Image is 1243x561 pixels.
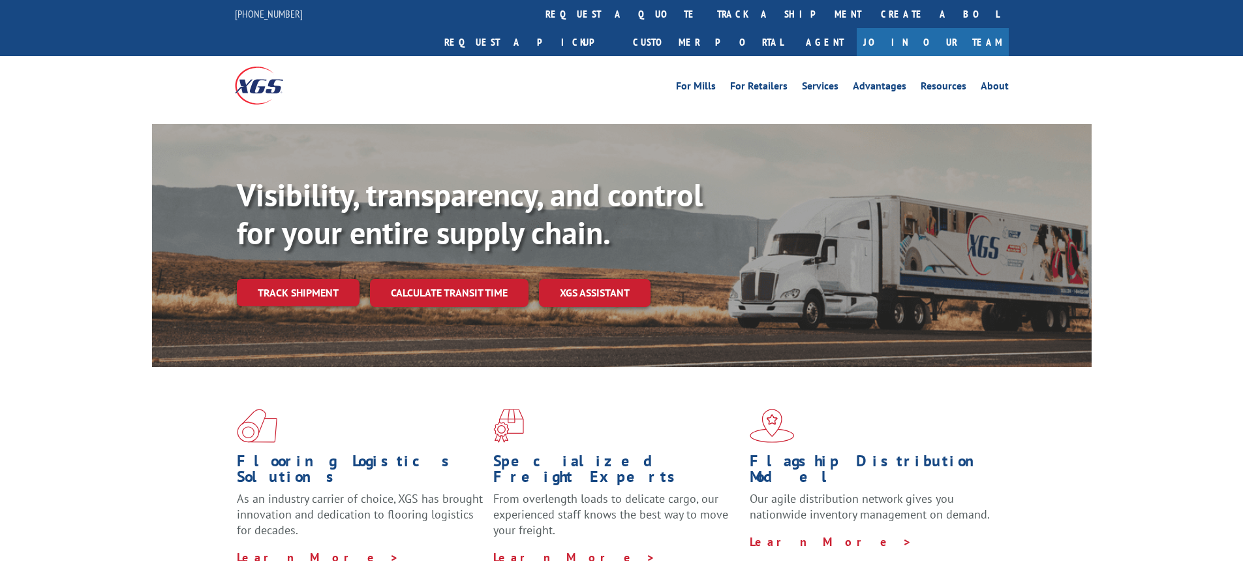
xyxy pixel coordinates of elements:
a: Learn More > [750,534,912,549]
b: Visibility, transparency, and control for your entire supply chain. [237,174,703,253]
a: For Retailers [730,81,788,95]
a: Calculate transit time [370,279,529,307]
a: Resources [921,81,966,95]
a: For Mills [676,81,716,95]
span: As an industry carrier of choice, XGS has brought innovation and dedication to flooring logistics... [237,491,483,537]
h1: Flagship Distribution Model [750,453,996,491]
a: XGS ASSISTANT [539,279,651,307]
a: Services [802,81,838,95]
a: Join Our Team [857,28,1009,56]
a: Advantages [853,81,906,95]
a: Request a pickup [435,28,623,56]
a: Customer Portal [623,28,793,56]
a: Track shipment [237,279,360,306]
span: Our agile distribution network gives you nationwide inventory management on demand. [750,491,990,522]
h1: Flooring Logistics Solutions [237,453,483,491]
img: xgs-icon-total-supply-chain-intelligence-red [237,409,277,443]
a: [PHONE_NUMBER] [235,7,303,20]
img: xgs-icon-flagship-distribution-model-red [750,409,795,443]
h1: Specialized Freight Experts [493,453,740,491]
a: Agent [793,28,857,56]
img: xgs-icon-focused-on-flooring-red [493,409,524,443]
p: From overlength loads to delicate cargo, our experienced staff knows the best way to move your fr... [493,491,740,549]
a: About [981,81,1009,95]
